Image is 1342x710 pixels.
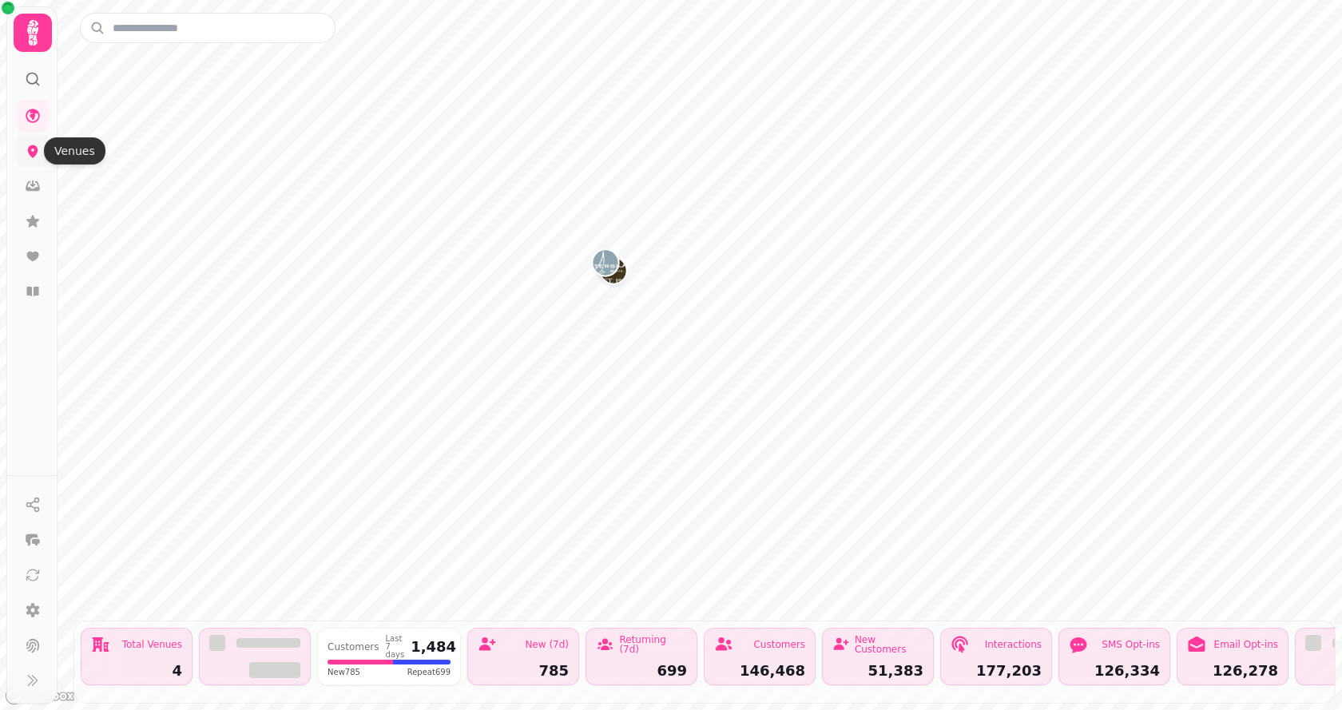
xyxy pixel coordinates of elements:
span: New 785 [328,666,360,678]
div: 126,334 [1069,664,1160,678]
div: Email Opt-ins [1214,640,1278,649]
button: The Waterside [593,250,618,276]
div: Venues [44,137,105,165]
div: Last 7 days [386,635,405,659]
div: Customers [753,640,805,649]
div: 785 [478,664,569,678]
div: 1,484 [411,640,456,654]
div: New Customers [855,635,923,654]
span: Repeat 699 [407,666,451,678]
div: New (7d) [525,640,569,649]
div: SMS Opt-ins [1102,640,1160,649]
div: 126,278 [1187,664,1278,678]
div: 177,203 [951,664,1042,678]
a: Mapbox logo [5,687,75,705]
div: 4 [91,664,182,678]
div: Customers [328,642,379,652]
div: Map marker [593,250,618,280]
div: 146,468 [714,664,805,678]
div: Interactions [985,640,1042,649]
div: Total Venues [122,640,182,649]
div: Returning (7d) [619,635,687,654]
div: 699 [596,664,687,678]
div: 51,383 [832,664,923,678]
